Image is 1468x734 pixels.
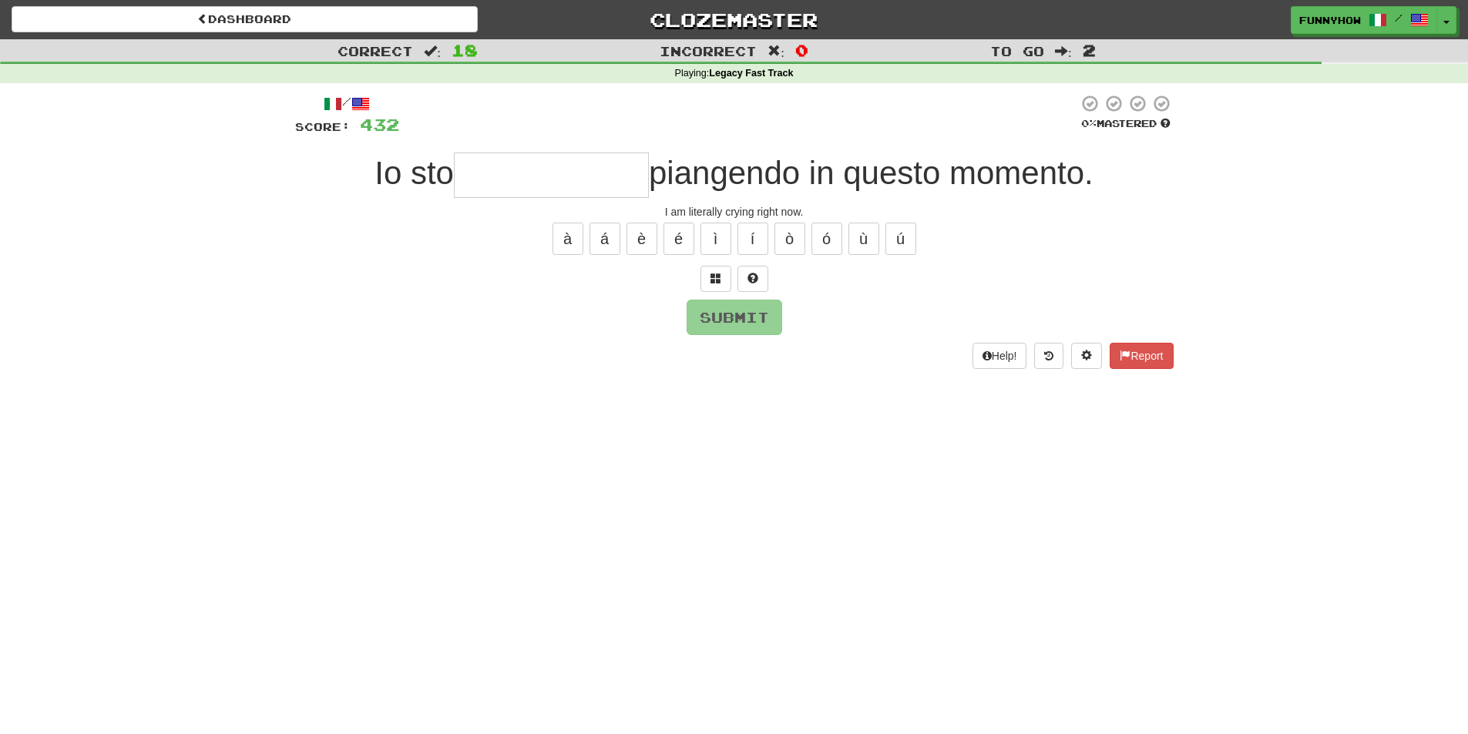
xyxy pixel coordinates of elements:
button: à [553,223,583,255]
span: Score: [295,120,351,133]
span: 0 % [1081,117,1097,129]
button: é [663,223,694,255]
span: : [424,45,441,58]
span: 18 [452,41,478,59]
button: ò [774,223,805,255]
div: Mastered [1078,117,1174,131]
button: í [737,223,768,255]
div: / [295,94,399,113]
a: Funnyhow / [1291,6,1437,34]
button: Help! [973,343,1027,369]
button: Report [1110,343,1173,369]
span: Incorrect [660,43,757,59]
span: 2 [1083,41,1096,59]
span: To go [990,43,1044,59]
button: á [590,223,620,255]
span: Funnyhow [1299,13,1361,27]
span: Correct [338,43,413,59]
a: Clozemaster [501,6,967,33]
strong: Legacy Fast Track [709,68,793,79]
span: piangendo in questo momento. [649,155,1093,191]
button: Submit [687,300,782,335]
span: 0 [795,41,808,59]
div: I am literally crying right now. [295,204,1174,220]
span: Io sto [375,155,454,191]
button: Round history (alt+y) [1034,343,1063,369]
button: ì [700,223,731,255]
span: 432 [360,115,399,134]
span: / [1395,12,1402,23]
button: ú [885,223,916,255]
button: è [627,223,657,255]
button: Switch sentence to multiple choice alt+p [700,266,731,292]
button: Single letter hint - you only get 1 per sentence and score half the points! alt+h [737,266,768,292]
button: ó [811,223,842,255]
a: Dashboard [12,6,478,32]
span: : [1055,45,1072,58]
button: ù [848,223,879,255]
span: : [768,45,784,58]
